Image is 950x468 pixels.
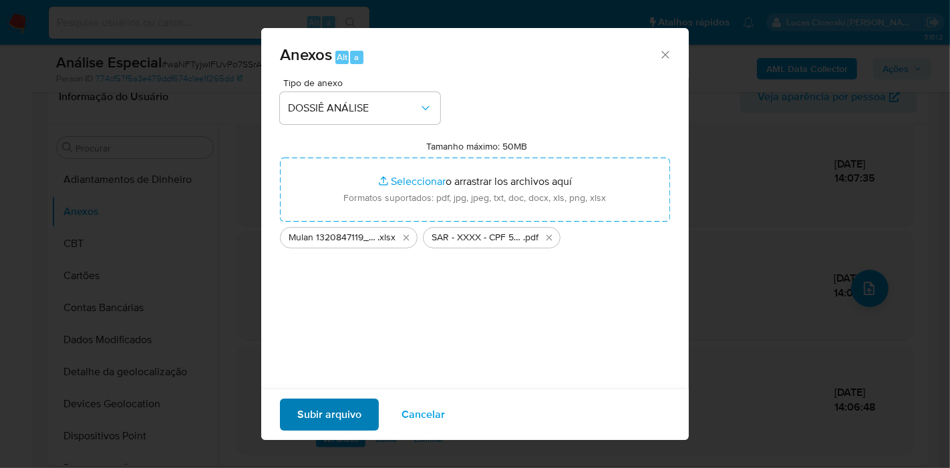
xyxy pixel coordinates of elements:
span: Anexos [280,43,332,66]
span: a [354,51,359,63]
button: DOSSIÊ ANÁLISE [280,92,440,124]
ul: Archivos seleccionados [280,222,670,248]
span: .xlsx [377,231,395,244]
span: Alt [337,51,347,63]
label: Tamanho máximo: 50MB [427,140,528,152]
span: Mulan 1320847119_2025_09_30_13_06_08 [289,231,377,244]
span: Tipo de anexo [283,78,444,87]
span: .pdf [523,231,538,244]
button: Eliminar Mulan 1320847119_2025_09_30_13_06_08.xlsx [398,230,414,246]
button: Cerrar [659,48,671,60]
span: SAR - XXXX - CPF 53036215883 - [PERSON_NAME] [432,231,523,244]
span: Cancelar [402,400,445,429]
button: Cancelar [384,399,462,431]
span: DOSSIÊ ANÁLISE [288,101,419,115]
button: Eliminar SAR - XXXX - CPF 53036215883 - ALEXANDRE ALMEIDA DA SILVA.pdf [541,230,557,246]
span: Subir arquivo [297,400,361,429]
button: Subir arquivo [280,399,379,431]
